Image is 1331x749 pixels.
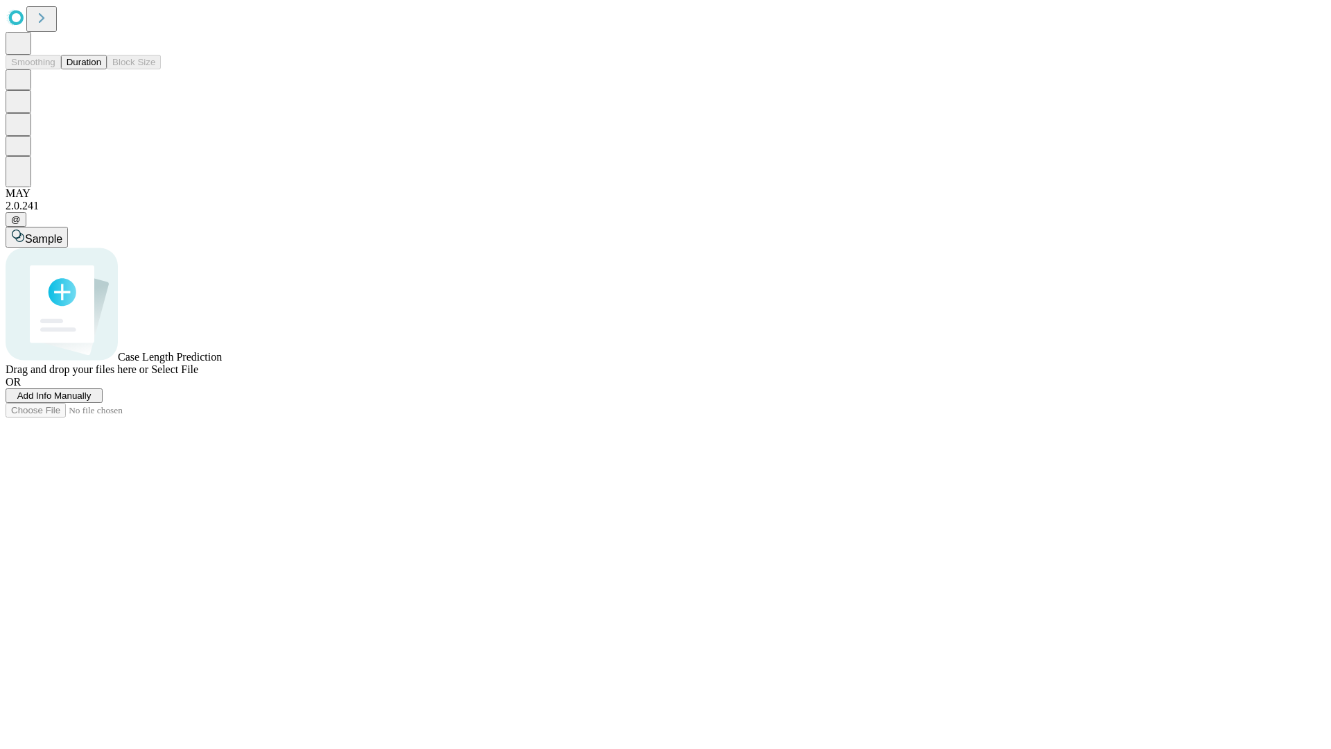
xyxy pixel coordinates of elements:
[6,187,1325,200] div: MAY
[6,363,148,375] span: Drag and drop your files here or
[107,55,161,69] button: Block Size
[118,351,222,363] span: Case Length Prediction
[6,388,103,403] button: Add Info Manually
[6,200,1325,212] div: 2.0.241
[61,55,107,69] button: Duration
[11,214,21,225] span: @
[6,55,61,69] button: Smoothing
[6,212,26,227] button: @
[17,390,92,401] span: Add Info Manually
[151,363,198,375] span: Select File
[25,233,62,245] span: Sample
[6,376,21,388] span: OR
[6,227,68,248] button: Sample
